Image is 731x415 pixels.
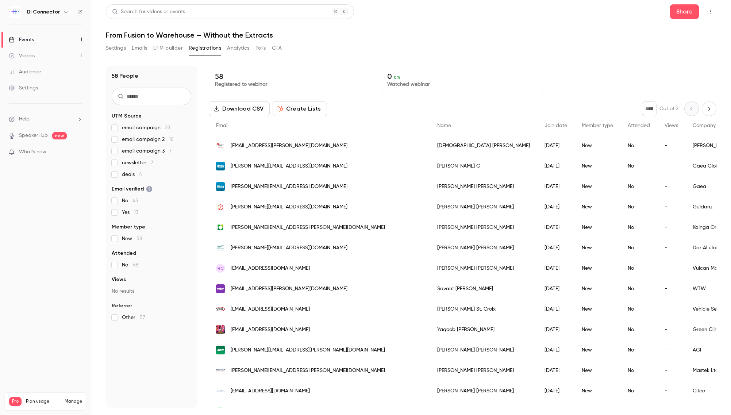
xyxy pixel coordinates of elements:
[231,326,310,334] span: [EMAIL_ADDRESS][DOMAIN_NAME]
[430,238,537,258] div: [PERSON_NAME] [PERSON_NAME]
[657,258,685,278] div: -
[106,42,126,54] button: Settings
[112,112,191,321] section: facet-groups
[112,112,142,120] span: UTM Source
[430,197,537,217] div: [PERSON_NAME] [PERSON_NAME]
[216,223,225,232] img: kaingaora.govt.nz
[620,238,657,258] div: No
[620,217,657,238] div: No
[231,387,310,395] span: [EMAIL_ADDRESS][DOMAIN_NAME]
[657,278,685,299] div: -
[620,258,657,278] div: No
[574,197,620,217] div: New
[122,171,142,178] span: deals
[151,160,153,165] span: 7
[189,42,221,54] button: Registrations
[659,105,678,112] p: Out of 2
[430,156,537,176] div: [PERSON_NAME] G
[437,123,451,128] span: Name
[537,278,574,299] div: [DATE]
[136,236,142,241] span: 58
[65,399,82,404] a: Manage
[140,315,145,320] span: 57
[122,124,170,131] span: email campaign
[106,31,716,39] h1: From Fusion to Warehouse — Without the Extracts
[387,81,538,88] p: Watched webinar
[112,288,191,295] p: No results
[545,123,567,128] span: Join date
[537,258,574,278] div: [DATE]
[574,319,620,340] div: New
[620,381,657,401] div: No
[620,156,657,176] div: No
[216,141,225,150] img: beckman.com
[112,8,185,16] div: Search for videos or events
[430,135,537,156] div: [DEMOGRAPHIC_DATA] [PERSON_NAME]
[231,306,310,313] span: [EMAIL_ADDRESS][DOMAIN_NAME]
[657,360,685,381] div: -
[657,340,685,360] div: -
[227,42,250,54] button: Analytics
[537,340,574,360] div: [DATE]
[9,84,38,92] div: Settings
[620,360,657,381] div: No
[657,299,685,319] div: -
[574,381,620,401] div: New
[122,147,172,155] span: email campaign 3
[216,387,225,395] img: citco.com
[574,360,620,381] div: New
[231,203,347,211] span: [PERSON_NAME][EMAIL_ADDRESS][DOMAIN_NAME]
[9,52,35,59] div: Videos
[112,72,138,80] h1: 58 People
[9,397,22,406] span: Pro
[430,176,537,197] div: [PERSON_NAME] [PERSON_NAME]
[122,209,138,216] span: Yes
[122,261,138,269] span: No
[132,42,147,54] button: Emails
[112,185,153,193] span: Email verified
[620,135,657,156] div: No
[272,42,282,54] button: CTA
[430,217,537,238] div: [PERSON_NAME] [PERSON_NAME]
[231,183,347,191] span: [PERSON_NAME][EMAIL_ADDRESS][DOMAIN_NAME]
[112,223,145,231] span: Member type
[216,366,225,375] img: mastek.com
[574,278,620,299] div: New
[657,135,685,156] div: -
[620,176,657,197] div: No
[537,238,574,258] div: [DATE]
[574,217,620,238] div: New
[537,135,574,156] div: [DATE]
[165,125,170,130] span: 23
[122,136,174,143] span: email campaign 2
[574,135,620,156] div: New
[19,132,48,139] a: SpeakerHub
[122,159,153,166] span: newsletter
[216,325,225,334] img: gcfund.org
[620,278,657,299] div: No
[582,123,613,128] span: Member type
[430,381,537,401] div: [PERSON_NAME] [PERSON_NAME]
[255,42,266,54] button: Polls
[537,360,574,381] div: [DATE]
[574,258,620,278] div: New
[620,319,657,340] div: No
[231,346,385,354] span: [PERSON_NAME][EMAIL_ADDRESS][PERSON_NAME][DOMAIN_NAME]
[216,243,225,252] img: dau.edu.sa
[665,123,678,128] span: Views
[394,75,400,80] span: 0 %
[153,42,183,54] button: UTM builder
[657,197,685,217] div: -
[19,148,46,156] span: What's new
[620,340,657,360] div: No
[657,156,685,176] div: -
[27,8,60,16] h6: BI Connector
[132,262,138,268] span: 58
[430,278,537,299] div: Savant [PERSON_NAME]
[134,210,138,215] span: 13
[537,381,574,401] div: [DATE]
[169,149,172,154] span: 7
[122,235,142,242] span: New
[216,284,225,293] img: wtwco.com
[9,36,34,43] div: Events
